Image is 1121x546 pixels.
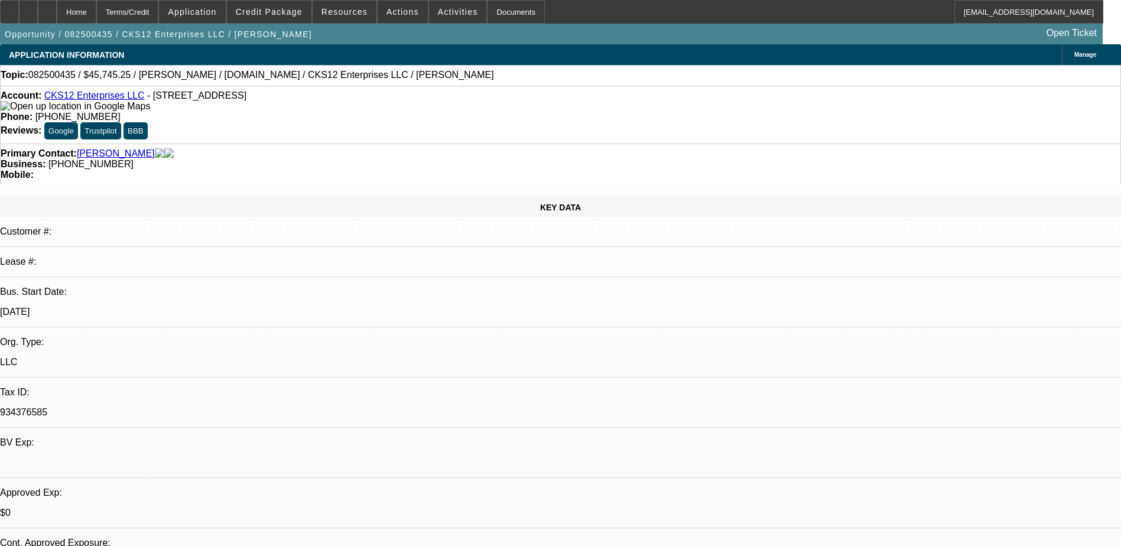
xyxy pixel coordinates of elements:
span: Resources [321,7,368,17]
strong: Reviews: [1,125,41,135]
a: View Google Maps [1,101,150,111]
a: Open Ticket [1042,23,1101,43]
span: KEY DATA [540,203,581,212]
img: linkedin-icon.png [164,148,174,159]
button: BBB [124,122,148,139]
button: Resources [313,1,376,23]
strong: Primary Contact: [1,148,77,159]
strong: Account: [1,90,41,100]
button: Actions [378,1,428,23]
img: facebook-icon.png [155,148,164,159]
span: Manage [1074,51,1096,58]
strong: Business: [1,159,46,169]
button: Activities [429,1,487,23]
button: Google [44,122,78,139]
strong: Phone: [1,112,33,122]
span: [PHONE_NUMBER] [48,159,134,169]
span: Credit Package [236,7,303,17]
img: Open up location in Google Maps [1,101,150,112]
span: Activities [438,7,478,17]
strong: Topic: [1,70,28,80]
button: Trustpilot [80,122,121,139]
a: [PERSON_NAME] [77,148,155,159]
button: Application [159,1,225,23]
a: CKS12 Enterprises LLC [44,90,145,100]
span: 082500435 / $45,745.25 / [PERSON_NAME] / [DOMAIN_NAME] / CKS12 Enterprises LLC / [PERSON_NAME] [28,70,494,80]
span: Application [168,7,216,17]
strong: Mobile: [1,170,34,180]
button: Credit Package [227,1,311,23]
span: Actions [386,7,419,17]
span: [PHONE_NUMBER] [35,112,121,122]
span: Opportunity / 082500435 / CKS12 Enterprises LLC / [PERSON_NAME] [5,30,312,39]
span: - [STREET_ADDRESS] [147,90,246,100]
span: APPLICATION INFORMATION [9,50,124,60]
